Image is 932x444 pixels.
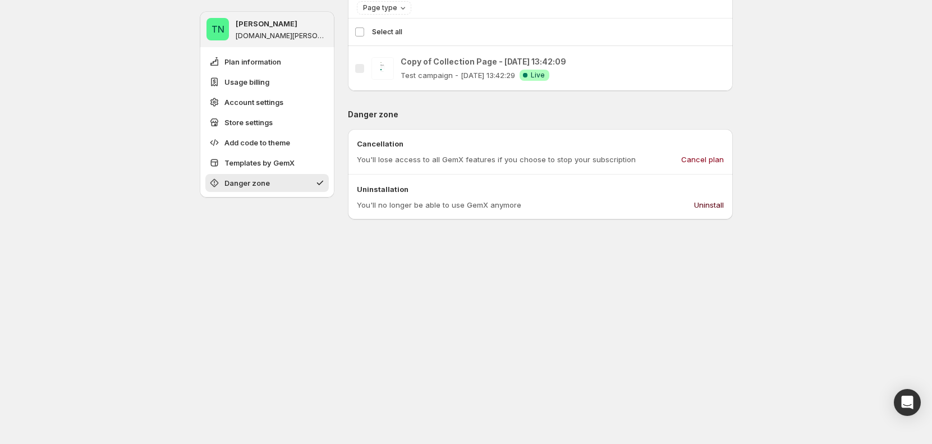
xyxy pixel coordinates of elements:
span: Templates by GemX [224,157,295,168]
span: Usage billing [224,76,269,88]
span: Page type [363,3,397,12]
span: Cancel plan [681,154,724,165]
p: [DOMAIN_NAME][PERSON_NAME] [236,31,328,40]
span: Danger zone [224,177,270,189]
button: Account settings [205,93,329,111]
div: Open Intercom Messenger [894,389,921,416]
button: Templates by GemX [205,154,329,172]
p: Copy of Collection Page - [DATE] 13:42:09 [401,56,566,67]
span: Account settings [224,97,283,108]
span: Plan information [224,56,281,67]
span: Select all [372,28,402,36]
p: Uninstallation [357,184,724,195]
button: Danger zone [205,174,329,192]
button: Store settings [205,113,329,131]
span: Tung Ngo [206,18,229,40]
button: Add code to theme [205,134,329,152]
span: Store settings [224,117,273,128]
button: Uninstall [687,196,731,214]
button: Cancel plan [674,150,731,168]
button: Page type [357,2,411,14]
span: Add code to theme [224,137,290,148]
img: Copy of Collection Page - May 15, 13:42:09 [371,57,394,80]
p: [PERSON_NAME] [236,18,297,29]
text: TN [211,24,224,35]
button: Plan information [205,53,329,71]
p: You'll lose access to all GemX features if you choose to stop your subscription [357,154,636,165]
span: Uninstall [694,199,724,210]
span: Live [531,71,545,80]
p: You'll no longer be able to use GemX anymore [357,199,521,210]
p: Test campaign - [DATE] 13:42:29 [401,70,515,81]
p: Cancellation [357,138,724,149]
button: Usage billing [205,73,329,91]
p: Danger zone [348,109,733,120]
